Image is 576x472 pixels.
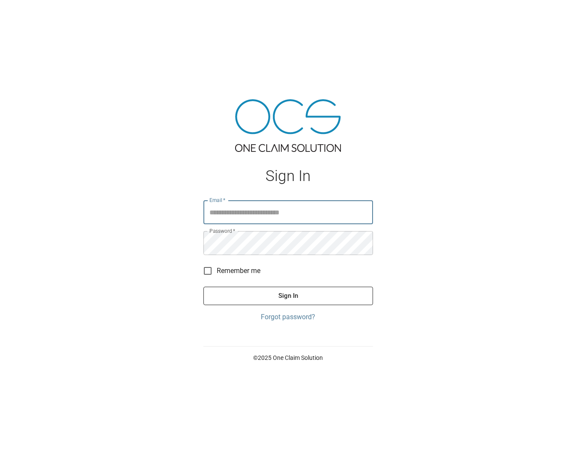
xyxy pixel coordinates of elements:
[235,99,341,152] img: ocs-logo-tra.png
[203,353,373,362] p: © 2025 One Claim Solution
[209,227,235,235] label: Password
[10,5,45,22] img: ocs-logo-white-transparent.png
[209,196,226,204] label: Email
[203,167,373,185] h1: Sign In
[217,266,260,276] span: Remember me
[203,287,373,305] button: Sign In
[203,312,373,322] a: Forgot password?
